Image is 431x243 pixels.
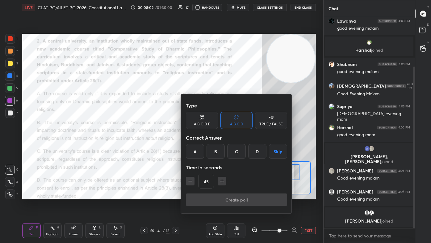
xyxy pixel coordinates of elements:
[186,99,287,112] div: Type
[269,144,287,159] button: Skip
[230,122,243,126] div: A B C D
[227,144,245,159] div: C
[186,144,204,159] div: A
[248,144,266,159] div: D
[259,122,283,126] div: TRUE / FALSE
[207,144,225,159] div: B
[186,161,287,174] div: Time in seconds
[194,122,210,126] div: A B C D E
[186,132,287,144] div: Correct Answer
